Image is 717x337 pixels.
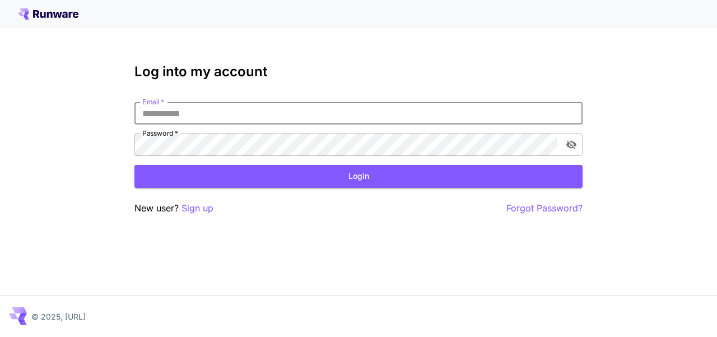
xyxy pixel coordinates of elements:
[142,128,178,138] label: Password
[506,201,583,215] button: Forgot Password?
[181,201,213,215] button: Sign up
[134,64,583,80] h3: Log into my account
[31,311,86,322] p: © 2025, [URL]
[134,201,213,215] p: New user?
[561,135,581,155] button: toggle password visibility
[134,165,583,188] button: Login
[142,97,164,107] label: Email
